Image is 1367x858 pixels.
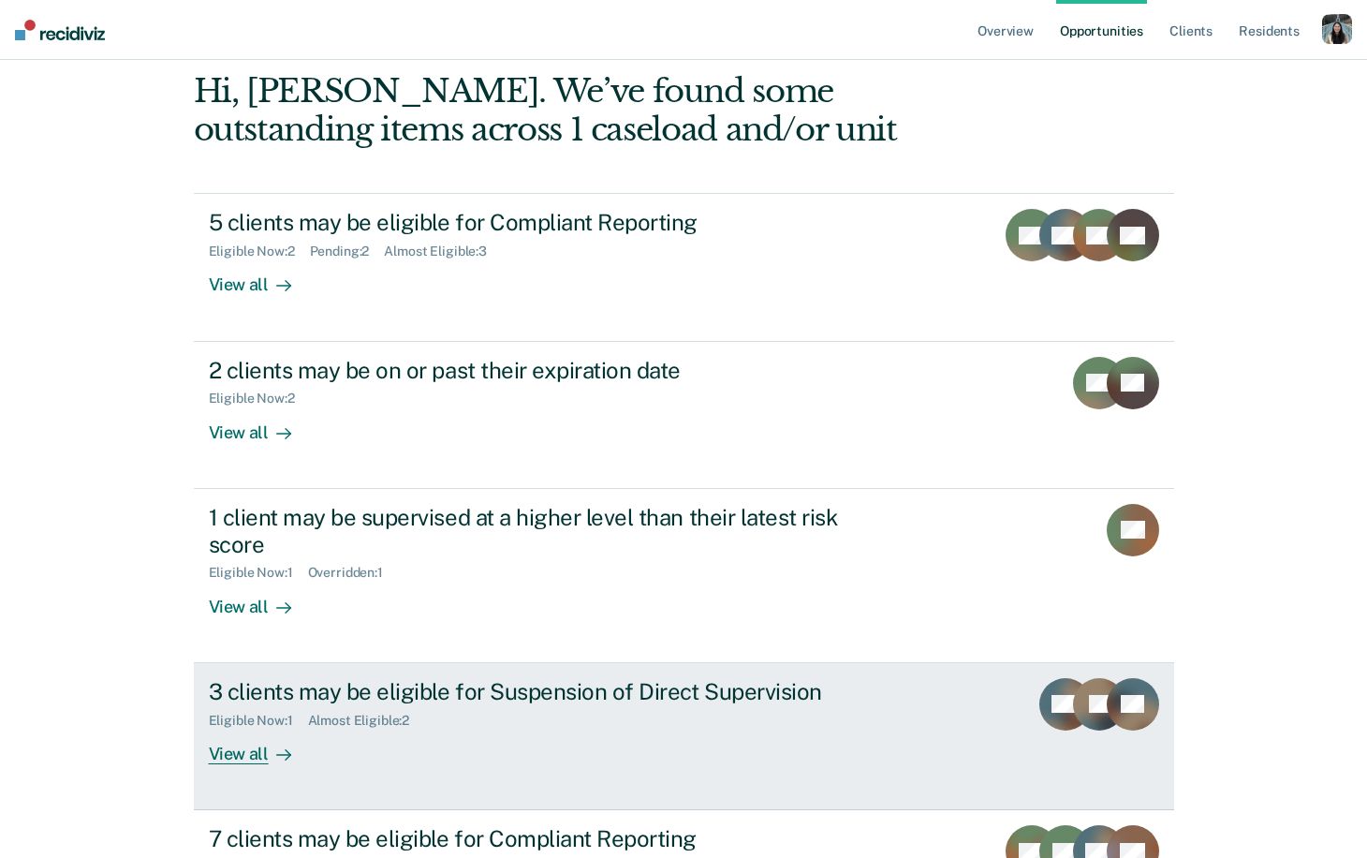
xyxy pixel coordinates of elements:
[209,504,866,558] div: 1 client may be supervised at a higher level than their latest risk score
[384,244,502,259] div: Almost Eligible : 3
[194,489,1174,663] a: 1 client may be supervised at a higher level than their latest risk scoreEligible Now:1Overridden...
[209,825,866,852] div: 7 clients may be eligible for Compliant Reporting
[209,678,866,705] div: 3 clients may be eligible for Suspension of Direct Supervision
[209,407,314,443] div: View all
[209,209,866,236] div: 5 clients may be eligible for Compliant Reporting
[209,357,866,384] div: 2 clients may be on or past their expiration date
[194,663,1174,810] a: 3 clients may be eligible for Suspension of Direct SupervisionEligible Now:1Almost Eligible:2View...
[209,391,310,407] div: Eligible Now : 2
[209,581,314,617] div: View all
[209,728,314,764] div: View all
[209,713,308,729] div: Eligible Now : 1
[209,259,314,296] div: View all
[209,244,310,259] div: Eligible Now : 2
[194,72,978,149] div: Hi, [PERSON_NAME]. We’ve found some outstanding items across 1 caseload and/or unit
[194,342,1174,489] a: 2 clients may be on or past their expiration dateEligible Now:2View all
[308,565,398,581] div: Overridden : 1
[194,193,1174,341] a: 5 clients may be eligible for Compliant ReportingEligible Now:2Pending:2Almost Eligible:3View all
[15,20,105,40] img: Recidiviz
[308,713,425,729] div: Almost Eligible : 2
[209,565,308,581] div: Eligible Now : 1
[310,244,385,259] div: Pending : 2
